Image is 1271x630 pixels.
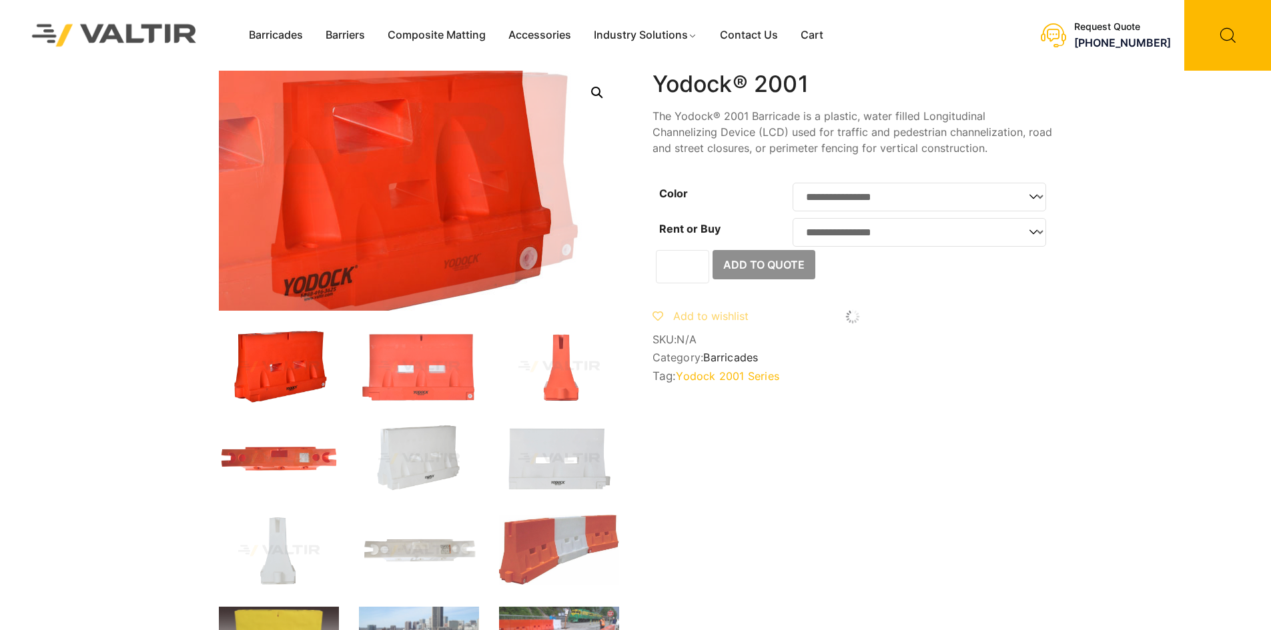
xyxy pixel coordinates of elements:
a: Composite Matting [376,25,497,45]
img: 2001_Nat_Top.jpg [359,515,479,587]
a: Barricades [238,25,314,45]
label: Rent or Buy [659,222,721,235]
img: 2001_Org_Side.jpg [499,331,619,403]
div: Request Quote [1074,21,1171,33]
a: [PHONE_NUMBER] [1074,36,1171,49]
p: The Yodock® 2001 Barricade is a plastic, water filled Longitudinal Channelizing Device (LCD) used... [653,108,1053,156]
span: Tag: [653,369,1053,383]
span: Category: [653,351,1053,364]
img: 2001_Nat_3Q-1.jpg [359,423,479,495]
input: Product quantity [656,250,709,283]
span: N/A [677,333,697,346]
a: Cart [789,25,835,45]
img: 2001_Org_Front.jpg [359,331,479,403]
img: 2001_Org_3Q-1.jpg [219,331,339,403]
img: 2001_Nat_Front.jpg [499,423,619,495]
a: Yodock 2001 Series [676,369,779,383]
button: Add to Quote [713,250,815,279]
a: Barriers [314,25,376,45]
label: Color [659,187,688,200]
a: Accessories [497,25,582,45]
img: yodock-2001-barrier-7.jpg [499,515,619,585]
h1: Yodock® 2001 [653,71,1053,98]
a: Contact Us [709,25,789,45]
img: 2001_Nat_Side.jpg [219,515,339,587]
span: SKU: [653,333,1053,346]
a: Barricades [703,351,758,364]
img: Valtir Rentals [15,7,214,63]
img: 2001_Org_Top.jpg [219,423,339,495]
a: Industry Solutions [582,25,709,45]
